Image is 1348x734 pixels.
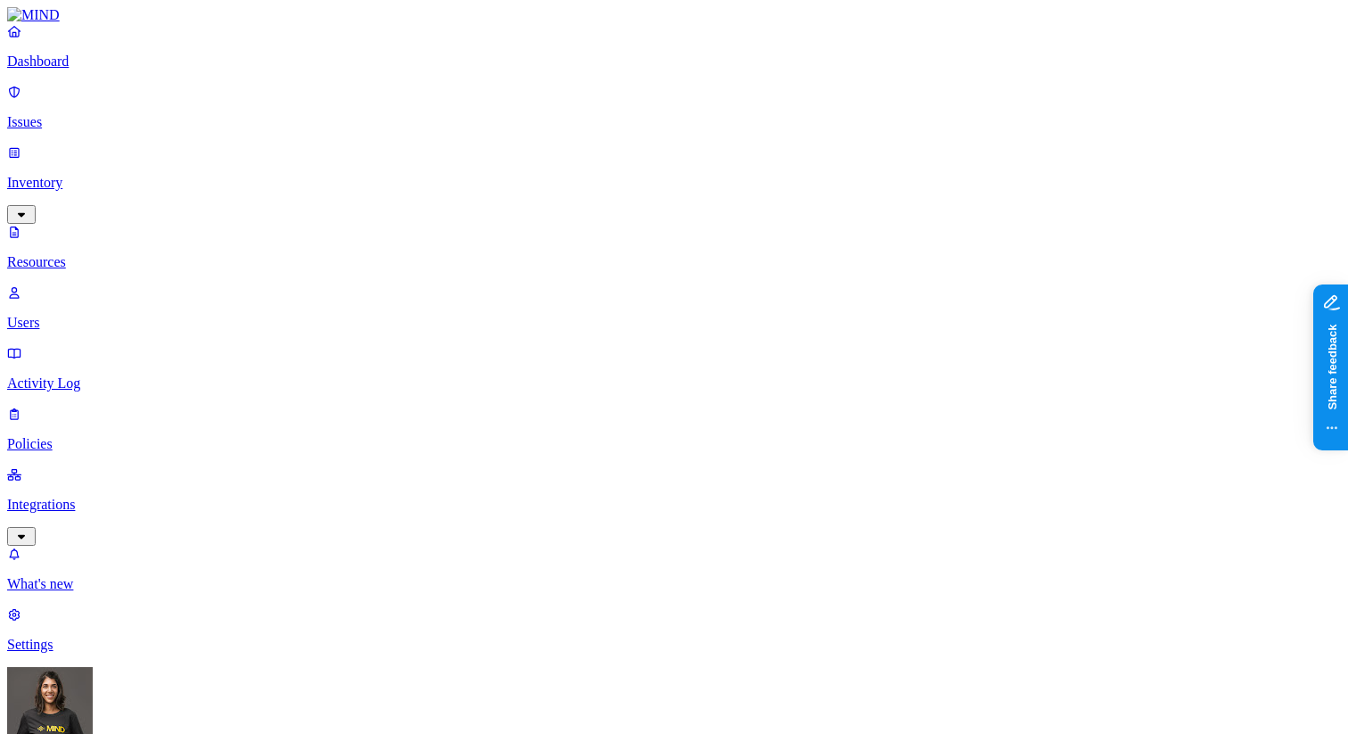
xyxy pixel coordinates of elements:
img: MIND [7,7,60,23]
a: Integrations [7,466,1341,543]
a: MIND [7,7,1341,23]
p: Issues [7,114,1341,130]
a: Users [7,285,1341,331]
a: Inventory [7,144,1341,221]
a: Dashboard [7,23,1341,70]
a: What's new [7,546,1341,592]
p: Integrations [7,497,1341,513]
p: Inventory [7,175,1341,191]
p: Activity Log [7,375,1341,392]
p: Dashboard [7,54,1341,70]
a: Issues [7,84,1341,130]
a: Settings [7,606,1341,653]
a: Resources [7,224,1341,270]
p: What's new [7,576,1341,592]
a: Policies [7,406,1341,452]
p: Settings [7,637,1341,653]
p: Policies [7,436,1341,452]
p: Users [7,315,1341,331]
p: Resources [7,254,1341,270]
a: Activity Log [7,345,1341,392]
